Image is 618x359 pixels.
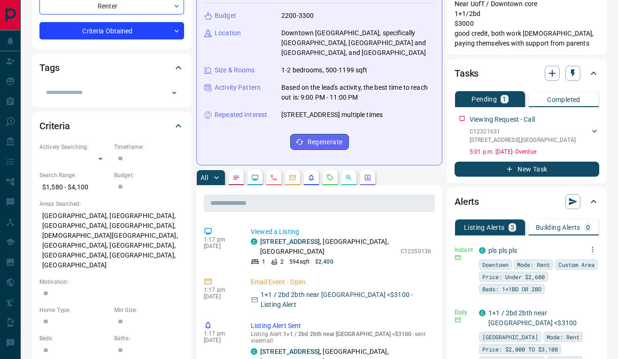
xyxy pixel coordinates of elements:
[260,348,320,355] a: [STREET_ADDRESS]
[517,260,550,269] span: Mode: Rent
[401,247,431,256] p: C12350136
[464,224,505,231] p: Listing Alerts
[289,258,309,266] p: 594 sqft
[261,290,431,310] p: 1+1 / 2bd 2bth near [GEOGRAPHIC_DATA] <$3100 - Listing Alert
[39,200,184,208] p: Areas Searched:
[455,194,479,209] h2: Alerts
[204,287,237,293] p: 1:17 pm
[470,148,599,156] p: 5:01 p.m. [DATE] - Overdue
[290,134,349,150] button: Regenerate
[251,321,431,331] p: Listing Alert Sent
[289,174,296,181] svg: Emails
[455,162,599,177] button: New Task
[260,238,320,245] a: [STREET_ADDRESS]
[482,284,541,294] span: Beds: 1+1BD OR 2BD
[168,86,181,100] button: Open
[470,127,576,136] p: C12321631
[270,174,278,181] svg: Calls
[281,11,314,21] p: 2200-3300
[204,337,237,343] p: [DATE]
[39,334,109,343] p: Beds:
[215,28,241,38] p: Location
[455,308,473,317] p: Daily
[215,65,255,75] p: Size & Rooms
[470,125,599,146] div: C12321631[STREET_ADDRESS],[GEOGRAPHIC_DATA]
[39,306,109,314] p: Home Type:
[470,115,535,125] p: Viewing Request - Call
[455,246,473,254] p: Instant
[510,224,514,231] p: 3
[39,171,109,179] p: Search Range:
[251,227,431,237] p: Viewed a Listing
[251,331,431,344] p: Listing Alert : - sent via email
[215,11,236,21] p: Budget
[482,260,509,269] span: Downtown
[470,136,576,144] p: [STREET_ADDRESS] , [GEOGRAPHIC_DATA]
[326,174,334,181] svg: Requests
[455,317,461,323] svg: Email
[114,334,184,343] p: Baths:
[204,243,237,250] p: [DATE]
[536,224,580,231] p: Building Alerts
[39,60,59,75] h2: Tags
[558,260,595,269] span: Custom Area
[547,332,579,342] span: Mode: Rent
[260,237,396,257] p: , [GEOGRAPHIC_DATA], [GEOGRAPHIC_DATA]
[281,65,368,75] p: 1-2 bedrooms, 500-1199 sqft
[39,118,70,133] h2: Criteria
[455,62,599,85] div: Tasks
[479,247,486,254] div: condos.ca
[215,110,267,120] p: Repeated Interest
[39,56,184,79] div: Tags
[364,174,371,181] svg: Agent Actions
[204,236,237,243] p: 1:17 pm
[345,174,353,181] svg: Opportunities
[586,224,590,231] p: 0
[482,332,538,342] span: [GEOGRAPHIC_DATA]
[455,66,479,81] h2: Tasks
[39,278,184,286] p: Motivation:
[251,348,257,355] div: condos.ca
[251,277,431,287] p: Email Event - Open
[39,208,184,273] p: [GEOGRAPHIC_DATA], [GEOGRAPHIC_DATA], [GEOGRAPHIC_DATA], [GEOGRAPHIC_DATA], [DEMOGRAPHIC_DATA][GE...
[283,331,412,337] span: 1+1 / 2bd 2bth near [GEOGRAPHIC_DATA] <$3100
[201,174,208,181] p: All
[114,306,184,314] p: Min Size:
[114,143,184,151] p: Timeframe:
[488,247,517,254] a: pls pls pls
[251,238,257,245] div: condos.ca
[502,96,506,102] p: 1
[315,258,333,266] p: $2,400
[455,190,599,213] div: Alerts
[488,309,577,327] a: 1+1 / 2bd 2bth near [GEOGRAPHIC_DATA] <$3100
[204,293,237,300] p: [DATE]
[39,115,184,137] div: Criteria
[232,174,240,181] svg: Notes
[281,28,434,58] p: Downtown [GEOGRAPHIC_DATA], specifically [GEOGRAPHIC_DATA], [GEOGRAPHIC_DATA] and [GEOGRAPHIC_DAT...
[482,272,545,281] span: Price: Under $2,600
[547,96,580,103] p: Completed
[39,22,184,39] div: Criteria Obtained
[455,254,461,261] svg: Email
[39,179,109,195] p: $1,580 - $4,100
[281,110,383,120] p: [STREET_ADDRESS] multiple times
[114,171,184,179] p: Budget:
[215,83,261,93] p: Activity Pattern
[471,96,497,102] p: Pending
[281,83,434,102] p: Based on the lead's activity, the best time to reach out is: 9:00 PM - 11:00 PM
[482,344,558,354] span: Price: $2,000 TO $3,100
[251,174,259,181] svg: Lead Browsing Activity
[280,258,284,266] p: 2
[39,143,109,151] p: Actively Searching:
[262,258,265,266] p: 1
[479,310,486,316] div: condos.ca
[308,174,315,181] svg: Listing Alerts
[204,330,237,337] p: 1:17 pm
